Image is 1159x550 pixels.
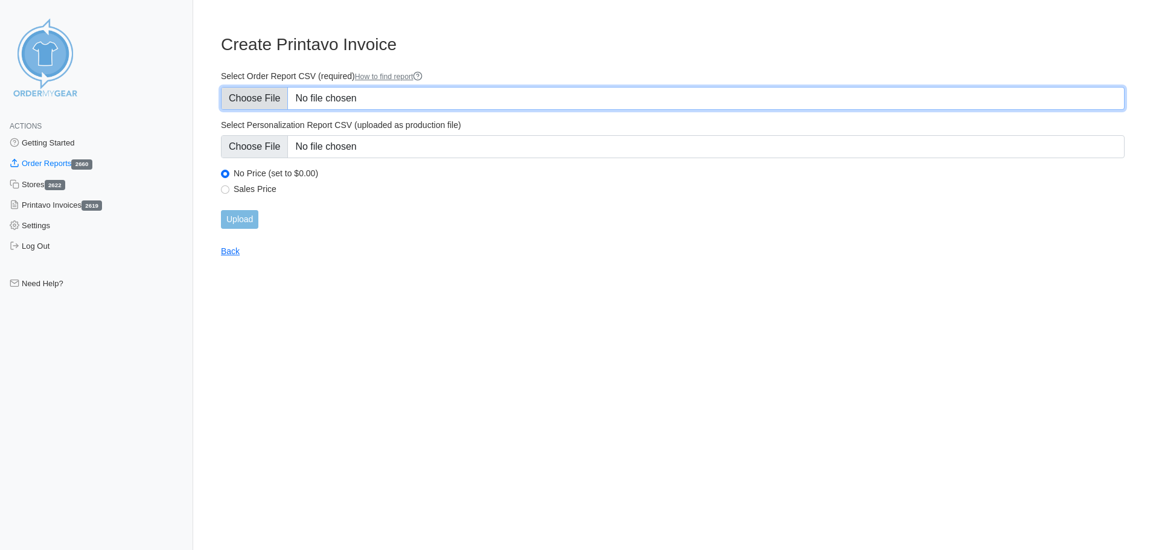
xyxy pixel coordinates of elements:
[221,34,1125,55] h3: Create Printavo Invoice
[81,200,102,211] span: 2619
[10,122,42,130] span: Actions
[234,168,1125,179] label: No Price (set to $0.00)
[221,120,1125,130] label: Select Personalization Report CSV (uploaded as production file)
[45,180,65,190] span: 2622
[221,71,1125,82] label: Select Order Report CSV (required)
[221,246,240,256] a: Back
[355,72,423,81] a: How to find report
[71,159,92,170] span: 2660
[221,210,258,229] input: Upload
[234,184,1125,194] label: Sales Price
